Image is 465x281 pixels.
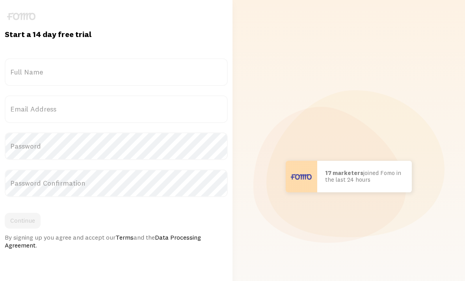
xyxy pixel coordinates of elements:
[5,95,228,123] label: Email Address
[325,169,363,177] b: 17 marketers
[5,132,228,160] label: Password
[115,233,134,241] a: Terms
[5,233,201,249] a: Data Processing Agreement
[5,58,228,86] label: Full Name
[5,169,228,197] label: Password Confirmation
[7,13,35,20] img: fomo-logo-gray-b99e0e8ada9f9040e2984d0d95b3b12da0074ffd48d1e5cb62ac37fc77b0b268.svg
[5,29,228,39] h1: Start a 14 day free trial
[325,170,404,183] p: joined Fomo in the last 24 hours
[286,161,317,192] img: User avatar
[5,233,228,249] div: By signing up you agree and accept our and the .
